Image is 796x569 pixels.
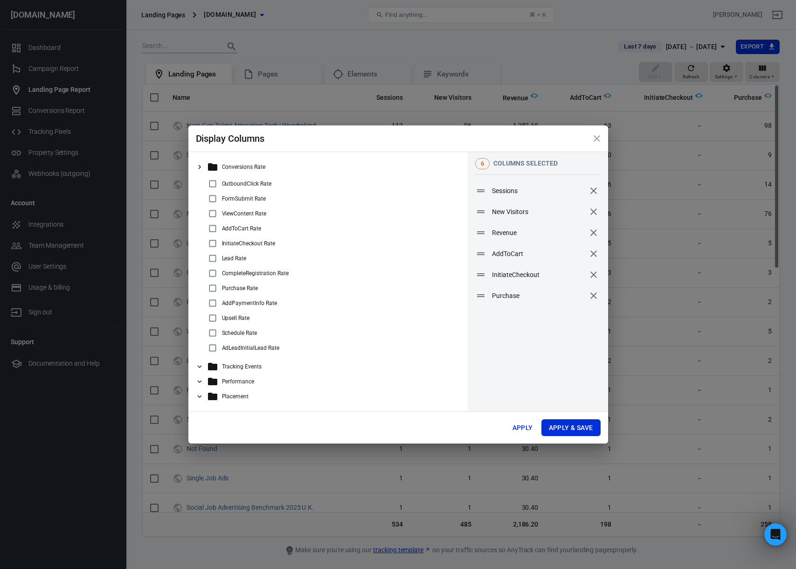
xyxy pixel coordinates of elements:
[586,183,602,199] button: remove
[468,201,608,222] div: New Visitorsremove
[586,246,602,262] button: remove
[586,225,602,241] button: remove
[222,285,258,291] p: Purchase Rate
[764,523,787,546] iframe: Intercom live chat
[468,222,608,243] div: Revenueremove
[492,186,585,196] span: Sessions
[468,180,608,201] div: Sessionsremove
[492,291,585,301] span: Purchase
[222,315,250,321] p: Upsell Rate
[586,204,602,220] button: remove
[492,228,585,238] span: Revenue
[222,363,262,370] p: Tracking Events
[222,180,271,187] p: OutboundClick Rate
[196,133,264,144] span: Display Columns
[222,225,261,232] p: AddToCart Rate
[222,255,247,262] p: Lead Rate
[586,288,602,304] button: remove
[478,159,487,168] span: 6
[222,345,279,351] p: AdLeadInitialLead Rate
[222,330,257,336] p: Schedule Rate
[493,160,557,167] span: columns selected
[508,419,538,437] button: Apply
[586,127,608,150] button: close
[468,243,608,264] div: AddToCartremove
[222,195,266,202] p: FormSubmit Rate
[222,393,249,400] p: Placement
[222,378,255,385] p: Performance
[222,210,266,217] p: ViewContent Rate
[492,270,585,280] span: InitiateCheckout
[541,419,601,437] button: Apply & Save
[222,164,265,170] p: Conversions Rate
[492,249,585,259] span: AddToCart
[222,300,277,306] p: AddPaymentInfo Rate
[586,267,602,283] button: remove
[468,264,608,285] div: InitiateCheckoutremove
[222,270,289,277] p: CompleteRegistration Rate
[492,207,585,217] span: New Visitors
[222,240,275,247] p: InitiateCheckout Rate
[468,285,608,306] div: Purchaseremove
